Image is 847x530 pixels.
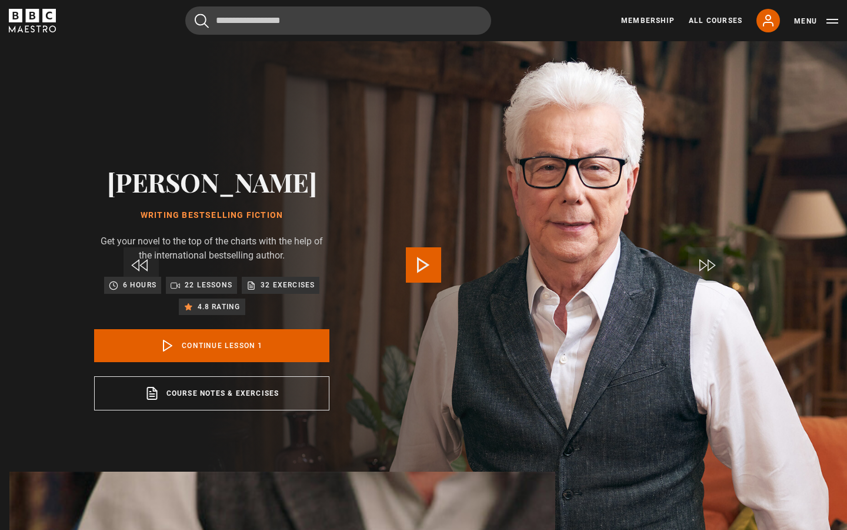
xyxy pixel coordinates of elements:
[94,234,329,263] p: Get your novel to the top of the charts with the help of the international bestselling author.
[198,301,241,313] p: 4.8 rating
[94,167,329,197] h2: [PERSON_NAME]
[94,376,329,410] a: Course notes & exercises
[94,211,329,220] h1: Writing Bestselling Fiction
[195,14,209,28] button: Submit the search query
[689,15,742,26] a: All Courses
[621,15,675,26] a: Membership
[261,279,315,291] p: 32 exercises
[94,329,329,362] a: Continue lesson 1
[185,6,491,35] input: Search
[794,15,838,27] button: Toggle navigation
[185,279,232,291] p: 22 lessons
[123,279,156,291] p: 6 hours
[9,9,56,32] svg: BBC Maestro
